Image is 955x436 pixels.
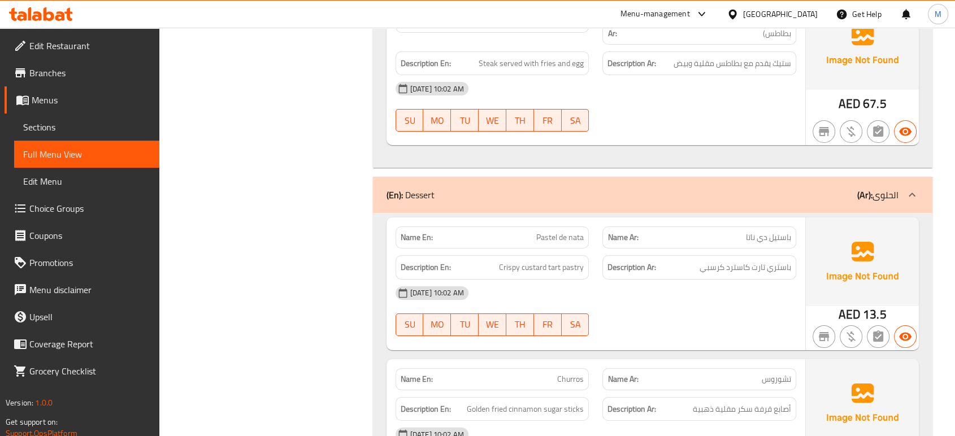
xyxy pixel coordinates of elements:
button: SU [396,313,424,336]
span: Steak served with fries and egg [479,56,584,71]
button: TH [506,313,534,336]
strong: Description Ar: [607,260,656,274]
span: SU [401,316,419,333]
button: Not branch specific item [813,325,835,348]
span: Sections [23,120,150,134]
button: SU [396,109,424,132]
span: Pastel de nata [536,232,584,243]
span: SA [566,316,585,333]
span: Menu disclaimer [29,283,150,297]
a: Promotions [5,249,159,276]
span: FR [539,316,557,333]
span: TU [455,112,474,129]
span: M [935,8,941,20]
a: Menus [5,86,159,114]
img: Ae5nvW7+0k+MAAAAAElFTkSuQmCC [806,217,919,306]
strong: Description Ar: [607,56,656,71]
strong: Name Ar: [607,373,638,385]
span: ستيك يقدم مع بطاطس مقلية وبيض [674,56,791,71]
div: (En): Dessert(Ar):الحلوى [373,177,932,213]
span: Coverage Report [29,337,150,351]
span: Churros [557,373,584,385]
span: 67.5 [863,93,887,115]
span: Edit Menu [23,175,150,188]
button: SA [562,313,589,336]
span: Coupons [29,229,150,242]
button: MO [423,109,451,132]
span: Full Menu View [23,147,150,161]
span: Get support on: [6,415,58,429]
button: Available [894,120,917,143]
strong: Description En: [401,56,451,71]
button: TH [506,109,534,132]
span: 1.0.0 [35,395,53,410]
a: Sections [14,114,159,141]
span: FR [539,112,557,129]
button: MO [423,313,451,336]
span: TU [455,316,474,333]
span: [DATE] 10:02 AM [406,84,468,94]
span: 13.5 [863,303,887,325]
button: SA [562,109,589,132]
a: Edit Restaurant [5,32,159,59]
strong: Description En: [401,260,451,274]
a: Full Menu View [14,141,159,168]
span: Menus [32,93,150,107]
a: Edit Menu [14,168,159,195]
strong: Name En: [401,232,433,243]
span: Choice Groups [29,202,150,215]
button: Not has choices [867,120,889,143]
a: Upsell [5,303,159,330]
a: Menu disclaimer [5,276,159,303]
span: Upsell [29,310,150,324]
button: Available [894,325,917,348]
span: Golden fried cinnamon sugar sticks [467,402,584,416]
button: Not branch specific item [813,120,835,143]
strong: Name Ar: [607,16,635,40]
button: FR [534,109,562,132]
button: Not has choices [867,325,889,348]
span: AED [838,303,860,325]
button: WE [479,109,506,132]
span: WE [483,316,502,333]
button: TU [451,313,479,336]
span: TH [511,316,529,333]
span: AED [838,93,860,115]
a: Branches [5,59,159,86]
button: Purchased item [840,325,862,348]
span: أصابع قرفة سكر مقلية ذهبية [693,402,791,416]
img: Ae5nvW7+0k+MAAAAAElFTkSuQmCC [806,2,919,90]
b: (En): [387,186,403,203]
div: Menu-management [620,7,690,21]
strong: Description En: [401,402,451,416]
div: [GEOGRAPHIC_DATA] [743,8,818,20]
b: (Ar): [857,186,872,203]
strong: Name Ar: [607,232,638,243]
button: WE [479,313,506,336]
span: SA [566,112,585,129]
a: Coupons [5,222,159,249]
span: Branches [29,66,150,80]
strong: Name En: [401,373,433,385]
strong: Description Ar: [607,402,656,416]
a: Choice Groups [5,195,159,222]
button: TU [451,109,479,132]
span: TH [511,112,529,129]
p: الحلوى [857,188,898,202]
span: MO [428,316,446,333]
span: باستيل دي ناتا [746,232,791,243]
span: WE [483,112,502,129]
span: باستري تارت كاسترد كرسبي [700,260,791,274]
span: Version: [6,395,33,410]
span: [DATE] 10:02 AM [406,287,468,298]
p: Dessert [387,188,435,202]
span: تشوروس [762,373,791,385]
span: Grocery Checklist [29,364,150,378]
a: Coverage Report [5,330,159,357]
span: MO [428,112,446,129]
span: Promotions [29,256,150,269]
span: SU [401,112,419,129]
a: Grocery Checklist [5,357,159,385]
button: Purchased item [840,120,862,143]
button: FR [534,313,562,336]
